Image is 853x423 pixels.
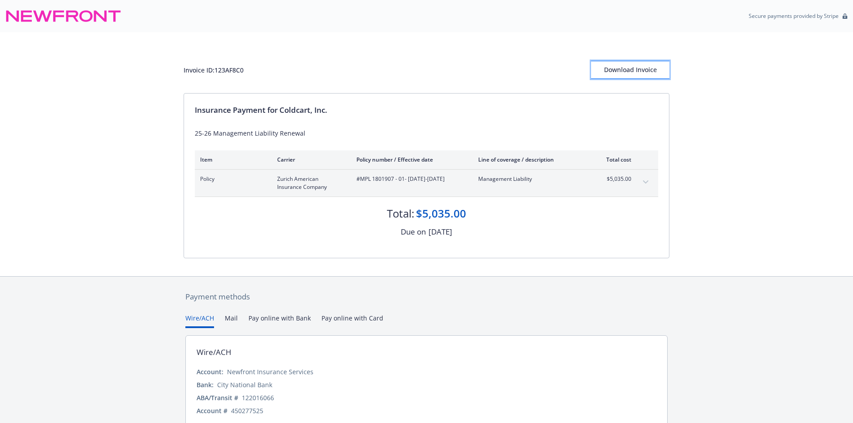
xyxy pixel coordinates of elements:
[225,313,238,328] button: Mail
[249,313,311,328] button: Pay online with Bank
[197,367,223,376] div: Account:
[227,367,313,376] div: Newfront Insurance Services
[749,12,839,20] p: Secure payments provided by Stripe
[200,156,263,163] div: Item
[416,206,466,221] div: $5,035.00
[321,313,383,328] button: Pay online with Card
[195,128,658,138] div: 25-26 Management Liability Renewal
[478,156,583,163] div: Line of coverage / description
[200,175,263,183] span: Policy
[197,393,238,402] div: ABA/Transit #
[195,104,658,116] div: Insurance Payment for Coldcart, Inc.
[197,346,231,358] div: Wire/ACH
[277,175,342,191] span: Zurich American Insurance Company
[217,380,272,389] div: City National Bank
[591,61,669,78] div: Download Invoice
[356,175,464,183] span: #MPL 1801907 - 01 - [DATE]-[DATE]
[401,226,426,238] div: Due on
[197,380,214,389] div: Bank:
[429,226,452,238] div: [DATE]
[185,313,214,328] button: Wire/ACH
[387,206,414,221] div: Total:
[185,291,668,303] div: Payment methods
[639,175,653,189] button: expand content
[598,156,631,163] div: Total cost
[197,406,227,415] div: Account #
[184,65,244,75] div: Invoice ID: 123AF8C0
[478,175,583,183] span: Management Liability
[277,156,342,163] div: Carrier
[195,170,658,197] div: PolicyZurich American Insurance Company#MPL 1801907 - 01- [DATE]-[DATE]Management Liability$5,035...
[242,393,274,402] div: 122016066
[356,156,464,163] div: Policy number / Effective date
[231,406,263,415] div: 450277525
[591,61,669,79] button: Download Invoice
[598,175,631,183] span: $5,035.00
